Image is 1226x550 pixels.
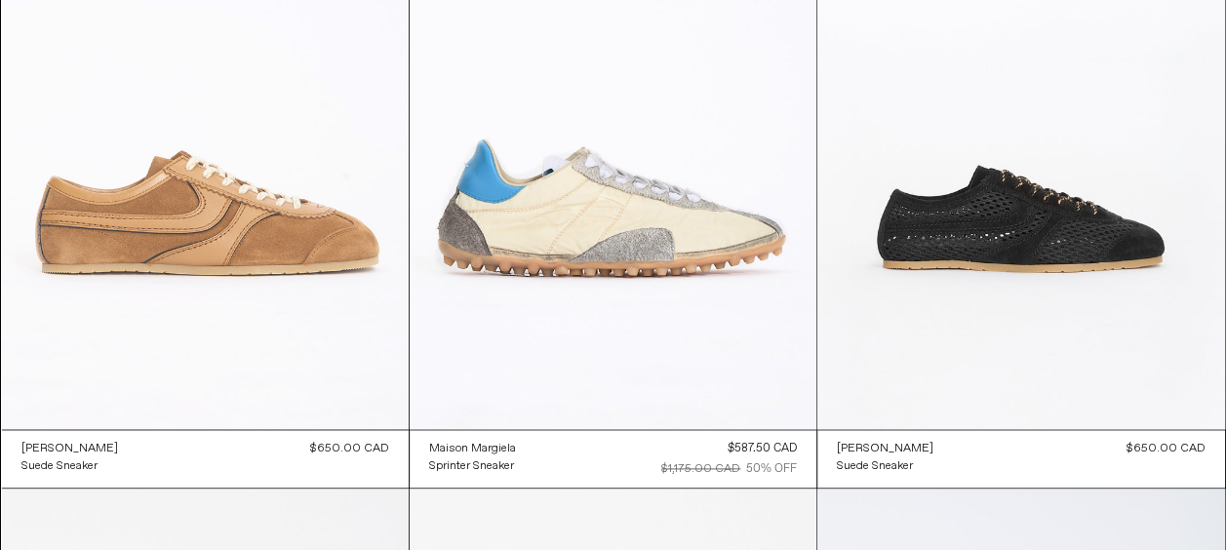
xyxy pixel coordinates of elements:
div: Suede Sneaker [21,458,98,475]
div: [PERSON_NAME] [837,441,933,457]
div: Suede Sneaker [837,458,913,475]
div: Sprinter Sneaker [429,458,514,475]
a: Suede Sneaker [21,457,118,475]
div: $650.00 CAD [310,440,389,457]
a: Maison Margiela [429,440,516,457]
a: [PERSON_NAME] [21,440,118,457]
a: Sprinter Sneaker [429,457,516,475]
div: $1,175.00 CAD [661,460,740,478]
a: Suede Sneaker [837,457,933,475]
div: [PERSON_NAME] [21,441,118,457]
div: 50% OFF [746,460,797,478]
a: [PERSON_NAME] [837,440,933,457]
div: $650.00 CAD [1127,440,1206,457]
div: $587.50 CAD [728,440,797,457]
div: Maison Margiela [429,441,516,457]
